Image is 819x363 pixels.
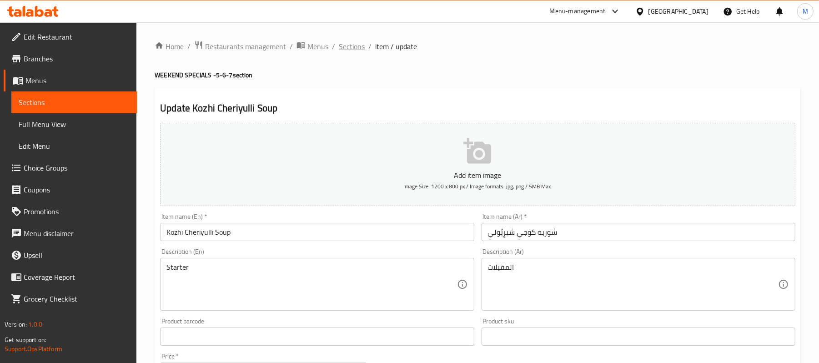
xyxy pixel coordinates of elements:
[803,6,808,16] span: M
[187,41,191,52] li: /
[155,40,801,52] nav: breadcrumb
[166,263,457,306] textarea: Starter
[24,53,130,64] span: Branches
[4,244,137,266] a: Upsell
[482,223,795,241] input: Enter name Ar
[5,334,46,346] span: Get support on:
[368,41,372,52] li: /
[296,40,328,52] a: Menus
[375,41,417,52] span: item / update
[482,328,795,346] input: Please enter product sku
[24,206,130,217] span: Promotions
[4,48,137,70] a: Branches
[4,201,137,222] a: Promotions
[160,123,795,206] button: Add item imageImage Size: 1200 x 800 px / Image formats: jpg, png / 5MB Max.
[403,181,552,192] span: Image Size: 1200 x 800 px / Image formats: jpg, png / 5MB Max.
[205,41,286,52] span: Restaurants management
[24,31,130,42] span: Edit Restaurant
[24,162,130,173] span: Choice Groups
[24,272,130,282] span: Coverage Report
[155,71,801,80] h4: WEEKEND SPECIALS -5-6-7 section
[24,293,130,304] span: Grocery Checklist
[11,135,137,157] a: Edit Menu
[11,113,137,135] a: Full Menu View
[4,179,137,201] a: Coupons
[19,141,130,151] span: Edit Menu
[4,222,137,244] a: Menu disclaimer
[25,75,130,86] span: Menus
[19,97,130,108] span: Sections
[339,41,365,52] a: Sections
[290,41,293,52] li: /
[24,228,130,239] span: Menu disclaimer
[24,184,130,195] span: Coupons
[550,6,606,17] div: Menu-management
[155,41,184,52] a: Home
[194,40,286,52] a: Restaurants management
[19,119,130,130] span: Full Menu View
[4,288,137,310] a: Grocery Checklist
[332,41,335,52] li: /
[5,318,27,330] span: Version:
[4,70,137,91] a: Menus
[488,263,778,306] textarea: المقبلات
[4,266,137,288] a: Coverage Report
[160,223,474,241] input: Enter name En
[174,170,781,181] p: Add item image
[648,6,708,16] div: [GEOGRAPHIC_DATA]
[307,41,328,52] span: Menus
[160,328,474,346] input: Please enter product barcode
[28,318,42,330] span: 1.0.0
[11,91,137,113] a: Sections
[4,157,137,179] a: Choice Groups
[160,101,795,115] h2: Update Kozhi Cheriyulli Soup
[24,250,130,261] span: Upsell
[4,26,137,48] a: Edit Restaurant
[5,343,62,355] a: Support.OpsPlatform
